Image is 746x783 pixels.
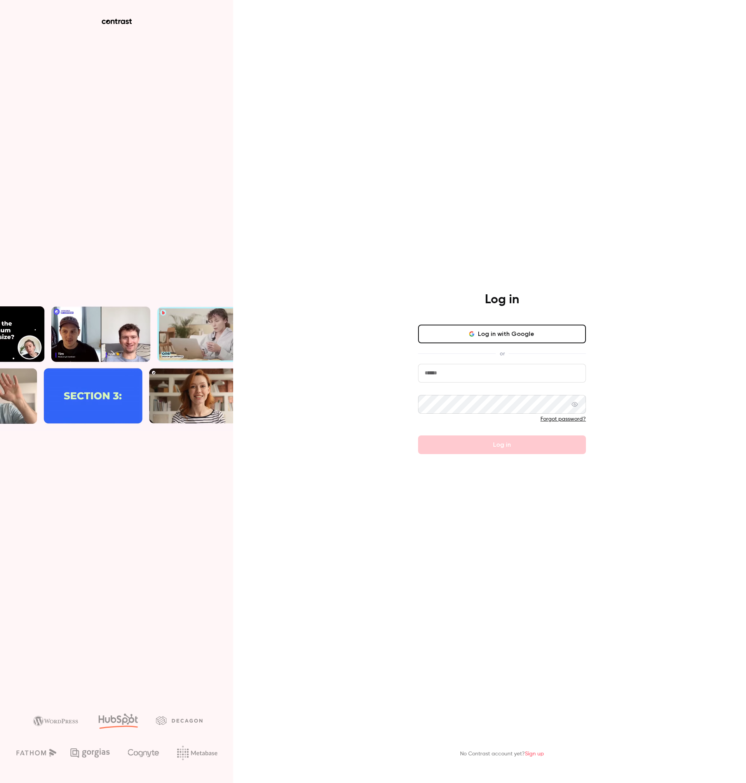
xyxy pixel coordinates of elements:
p: No Contrast account yet? [460,750,544,758]
img: decagon [156,716,202,725]
a: Forgot password? [540,416,586,422]
a: Sign up [525,751,544,757]
h4: Log in [485,292,519,308]
button: Log in with Google [418,325,586,343]
span: or [496,350,509,358]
